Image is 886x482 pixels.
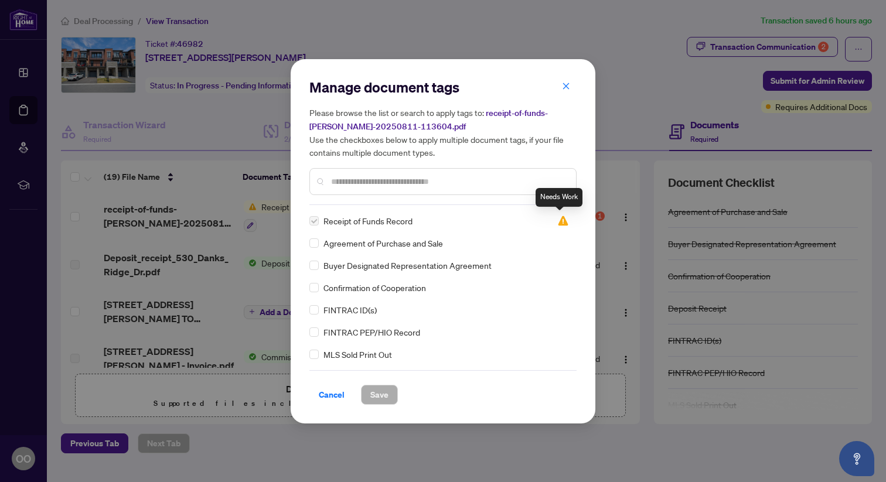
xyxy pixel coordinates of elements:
button: Save [361,385,398,405]
button: Cancel [309,385,354,405]
span: Cancel [319,385,345,404]
h5: Please browse the list or search to apply tags to: Use the checkboxes below to apply multiple doc... [309,106,577,159]
span: close [562,82,570,90]
span: Confirmation of Cooperation [323,281,426,294]
h2: Manage document tags [309,78,577,97]
span: receipt-of-funds-[PERSON_NAME]-20250811-113604.pdf [309,108,548,132]
button: Open asap [839,441,874,476]
span: Buyer Designated Representation Agreement [323,259,492,272]
span: Needs Work [557,215,569,227]
span: FINTRAC ID(s) [323,303,377,316]
span: Receipt of Funds Record [323,214,413,227]
span: FINTRAC PEP/HIO Record [323,326,420,339]
span: MLS Sold Print Out [323,348,392,361]
img: status [557,215,569,227]
div: Needs Work [536,188,582,207]
span: Agreement of Purchase and Sale [323,237,443,249]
